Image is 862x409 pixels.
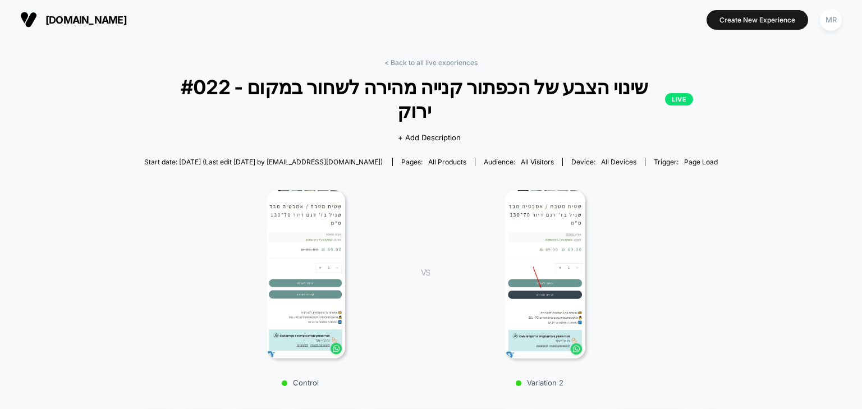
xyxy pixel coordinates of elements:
span: all devices [601,158,636,166]
div: MR [820,9,842,31]
span: Device: [562,158,645,166]
span: Start date: [DATE] (Last edit [DATE] by [EMAIL_ADDRESS][DOMAIN_NAME]) [144,158,383,166]
a: < Back to all live experiences [384,58,478,67]
span: All Visitors [521,158,554,166]
button: Create New Experience [707,10,808,30]
span: Page Load [684,158,718,166]
span: [DOMAIN_NAME] [45,14,127,26]
div: Audience: [484,158,554,166]
button: [DOMAIN_NAME] [17,11,130,29]
span: VS [421,268,430,277]
p: Variation 2 [441,378,638,387]
p: LIVE [665,93,693,105]
p: Control [202,378,398,387]
button: MR [817,8,845,31]
div: Pages: [401,158,466,166]
img: Variation 2 main [505,190,585,359]
span: #022 - שינוי הצבע של הכפתור קנייה מהירה לשחור במקום ירוק [169,75,693,122]
img: Visually logo [20,11,37,28]
div: Trigger: [654,158,718,166]
span: + Add Description [398,132,461,144]
img: Control main [267,190,345,359]
span: all products [428,158,466,166]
